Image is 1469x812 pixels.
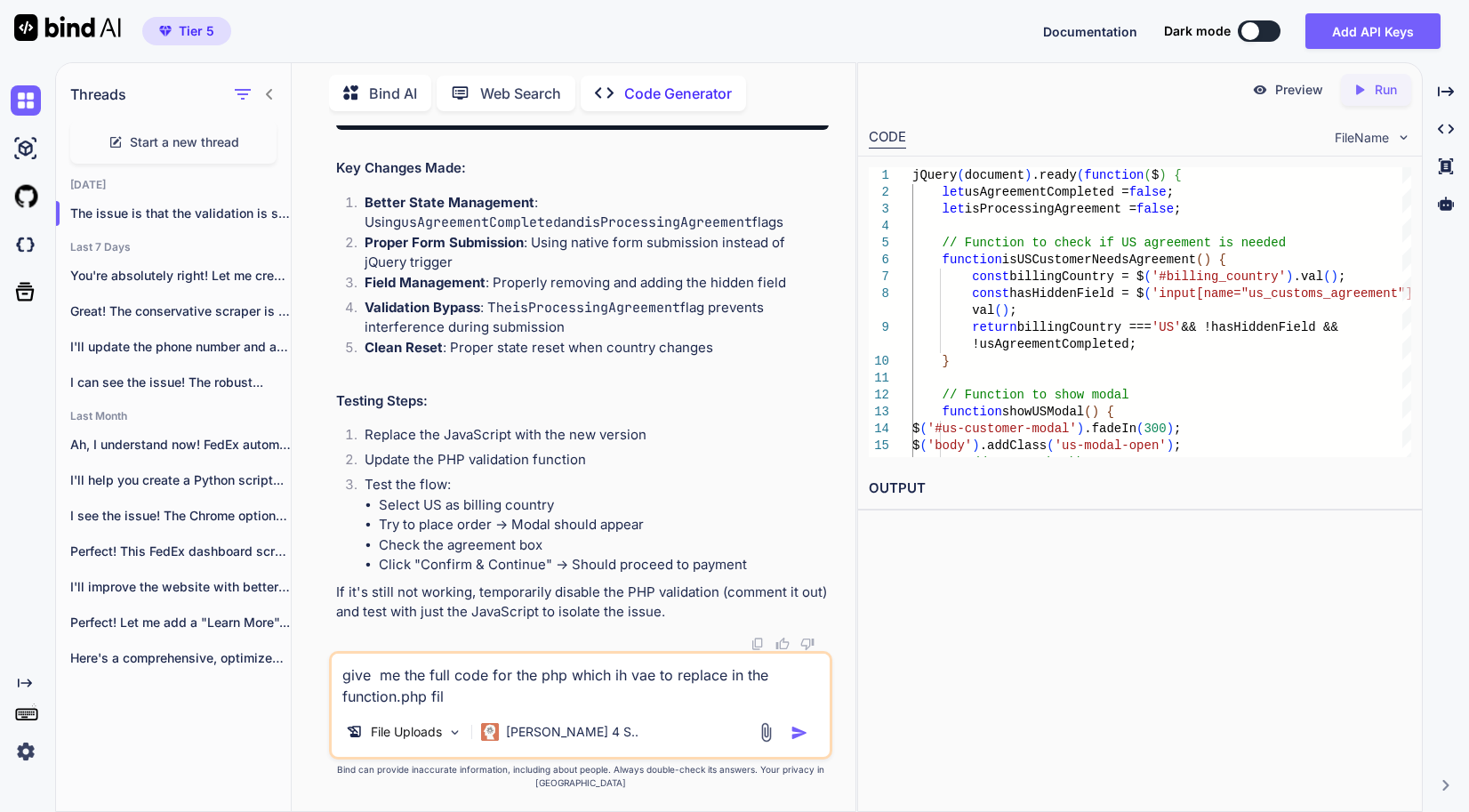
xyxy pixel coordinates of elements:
[994,303,1001,318] span: (
[943,253,1002,267] span: function
[350,475,829,575] li: Test the flow:
[1032,168,1076,182] span: .ready
[1009,286,1144,301] span: hasHiddenField = $
[1174,422,1181,436] span: ;
[506,723,638,741] p: [PERSON_NAME] 4 S..
[365,299,480,316] strong: Validation Bypass
[943,185,965,199] span: let
[1204,253,1211,267] span: )
[70,471,291,489] p: I'll help you create a Python script...
[624,83,732,104] p: Code Generator
[869,167,889,184] div: 1
[584,213,752,231] code: isProcessingAgreement
[1002,253,1196,267] span: isUSCustomerNeedsAgreement
[869,269,889,285] div: 7
[379,555,829,575] li: Click "Confirm & Continue" → Should proceed to payment
[1055,438,1167,453] span: 'us-modal-open'
[751,637,765,651] img: copy
[1275,81,1323,99] p: Preview
[365,339,443,356] strong: Clean Reset
[775,637,790,651] img: like
[943,236,1286,250] span: // Function to check if US agreement is needed
[869,252,889,269] div: 6
[972,303,994,318] span: val
[336,158,829,179] h2: Key Changes Made:
[70,267,291,285] p: You're absolutely right! Let me create a...
[1167,185,1174,199] span: ;
[972,455,1144,470] span: // Reset checkbox state
[56,178,291,192] h2: [DATE]
[1323,269,1330,284] span: (
[869,184,889,201] div: 2
[1152,286,1420,301] span: 'input[name="us_customs_agreement"]'
[1077,422,1084,436] span: )
[1084,422,1136,436] span: .fadeIn
[1129,185,1167,199] span: false
[972,286,1009,301] span: const
[142,17,231,45] button: premiumTier 5
[70,84,126,105] h1: Threads
[869,319,889,336] div: 9
[980,438,1048,453] span: .addClass
[1294,269,1324,284] span: .val
[800,637,815,651] img: dislike
[70,578,291,596] p: I'll improve the website with better design,...
[943,354,950,368] span: }
[858,468,1422,510] h2: OUTPUT
[70,649,291,667] p: Here's a comprehensive, optimized version of your...
[350,193,829,233] li: : Using and flags
[869,387,889,404] div: 12
[791,724,808,742] img: icon
[1167,422,1174,436] span: )
[1375,81,1397,99] p: Run
[1159,168,1166,182] span: )
[332,654,830,707] textarea: give me the full code for the php which ih vae to replace in the function.php fi
[1136,422,1144,436] span: (
[379,515,829,535] li: Try to place order → Modal should appear
[1092,405,1099,419] span: )
[965,202,1136,216] span: isProcessingAgreement =
[70,436,291,454] p: Ah, I understand now! FedEx automatically created...
[943,405,1002,419] span: function
[943,202,965,216] span: let
[1396,130,1411,145] img: chevron down
[927,438,972,453] span: 'body'
[350,298,829,338] li: : The flag prevents interference during submission
[927,422,1077,436] span: '#us-customer-modal'
[1152,269,1286,284] span: '#billing_country'
[1152,320,1182,334] span: 'US'
[379,535,829,556] li: Check the agreement box
[1164,22,1231,40] span: Dark mode
[11,736,41,767] img: settings
[350,450,829,475] li: Update the PHP validation function
[1335,129,1389,147] span: FileName
[869,370,889,387] div: 11
[329,763,832,790] p: Bind can provide inaccurate information, including about people. Always double-check its answers....
[11,85,41,116] img: chat
[965,185,1129,199] span: usAgreementCompleted =
[1024,168,1032,182] span: )
[1182,320,1338,334] span: && !hasHiddenField &&
[869,438,889,454] div: 15
[350,233,829,273] li: : Using native form submission instead of jQuery trigger
[1084,405,1091,419] span: (
[972,337,1136,351] span: !usAgreementCompleted;
[1144,168,1152,182] span: (
[11,181,41,212] img: githubLight
[70,302,291,320] p: Great! The conservative scraper is working and...
[1084,168,1144,182] span: function
[1167,438,1174,453] span: )
[350,273,829,298] li: : Properly removing and adding the hidden field
[869,201,889,218] div: 3
[869,454,889,471] div: 16
[1305,13,1441,49] button: Add API Keys
[1196,253,1203,267] span: (
[756,722,776,743] img: attachment
[11,133,41,164] img: ai-studio
[1286,269,1293,284] span: )
[912,422,919,436] span: $
[1174,202,1181,216] span: ;
[350,338,829,363] li: : Proper state reset when country changes
[480,83,561,104] p: Web Search
[912,438,919,453] span: $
